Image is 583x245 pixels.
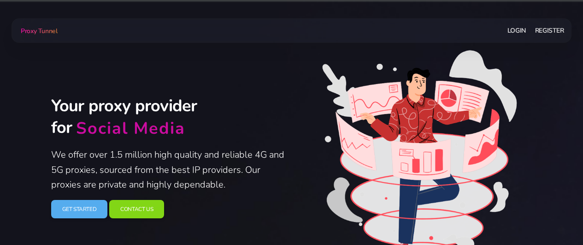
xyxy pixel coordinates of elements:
[51,200,108,219] a: Get Started
[535,22,564,39] a: Register
[51,96,286,140] h2: Your proxy provider for
[447,95,571,234] iframe: Webchat Widget
[507,22,526,39] a: Login
[109,200,164,219] a: Contact Us
[51,148,286,193] p: We offer over 1.5 million high quality and reliable 4G and 5G proxies, sourced from the best IP p...
[19,23,57,38] a: Proxy Tunnel
[76,118,185,140] div: Social Media
[21,27,57,35] span: Proxy Tunnel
